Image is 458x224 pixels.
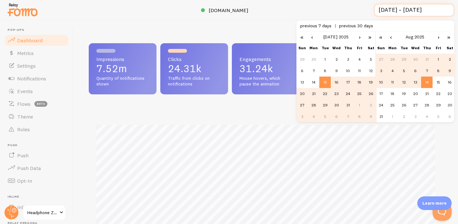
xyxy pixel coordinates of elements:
td: 20/07/2025 [296,88,308,99]
a: [DATE] [323,34,337,40]
td: 13/07/2025 [296,77,308,88]
span: Push [17,152,29,159]
td: 19/08/2025 [398,88,410,99]
span: Impressions [96,57,149,62]
td: 08/08/2025 [354,111,365,122]
td: 09/07/2025 [331,65,342,77]
td: 27/07/2025 [375,54,387,65]
td: 26/08/2025 [398,99,410,111]
a: Opt-In [4,174,69,187]
td: 13/08/2025 [410,77,421,88]
th: Fri [433,42,444,54]
a: Metrics [4,47,69,59]
span: Quantity of notifications shown [96,76,149,87]
td: 14/07/2025 [308,77,319,88]
a: ‹ [307,31,317,42]
td: 21/07/2025 [308,88,319,99]
span: Events [17,88,33,94]
span: Theme [17,113,33,120]
td: 09/08/2025 [444,65,455,77]
span: Inline [8,195,69,199]
td: 17/08/2025 [375,88,387,99]
span: Pop-ups [8,28,69,32]
span: previous 30 days [339,23,373,29]
a: Headphone Zone [23,205,66,220]
a: Push Data [4,162,69,174]
td: 30/07/2025 [331,99,342,111]
span: Inline [17,204,30,210]
a: Push [4,149,69,162]
td: 21/08/2025 [421,88,433,99]
td: 30/08/2025 [444,99,455,111]
a: 2025 [414,34,424,40]
span: Metrics [17,50,34,56]
td: 06/07/2025 [296,65,308,77]
td: 03/08/2025 [296,111,308,122]
a: Flows beta [4,98,69,110]
p: 31.24k [239,64,292,74]
th: Sun [296,42,308,54]
td: 09/08/2025 [365,111,377,122]
span: Push [8,143,69,147]
p: 7.52m [96,64,149,74]
span: beta [34,101,47,107]
td: 29/07/2025 [398,54,410,65]
span: Mouse hovers, which pause the animation [239,76,292,87]
td: 07/08/2025 [421,65,433,77]
td: 27/08/2025 [410,99,421,111]
a: 2025 [339,34,349,40]
td: 05/08/2025 [319,111,331,122]
a: ‹ [386,31,396,42]
a: « [296,31,307,42]
span: Rules [17,126,30,132]
div: Learn more [417,196,452,210]
td: 03/07/2025 [342,54,354,65]
p: Learn more [422,200,447,206]
th: Mon [308,42,319,54]
td: 12/07/2025 [365,65,377,77]
td: 07/08/2025 [342,111,354,122]
td: 02/07/2025 [331,54,342,65]
td: 26/07/2025 [365,88,377,99]
td: 23/08/2025 [444,88,455,99]
td: 14/08/2025 [421,77,433,88]
span: Headphone Zone [27,209,58,216]
td: 02/09/2025 [398,111,410,122]
a: › [434,31,443,42]
td: 17/07/2025 [342,77,354,88]
td: 22/07/2025 [319,88,331,99]
a: « [375,31,386,42]
td: 20/08/2025 [410,88,421,99]
td: 27/07/2025 [296,99,308,111]
td: 28/07/2025 [387,54,398,65]
a: Theme [4,110,69,123]
td: 18/07/2025 [354,77,365,88]
td: 04/08/2025 [308,111,319,122]
a: » [443,31,454,42]
td: 01/08/2025 [354,99,365,111]
td: 19/07/2025 [365,77,377,88]
img: fomo-relay-logo-orange.svg [7,2,38,18]
td: 10/08/2025 [375,77,387,88]
td: 08/07/2025 [319,65,331,77]
a: Events [4,85,69,98]
td: 01/08/2025 [433,54,444,65]
td: 22/08/2025 [433,88,444,99]
td: 07/07/2025 [308,65,319,77]
td: 30/07/2025 [410,54,421,65]
td: 15/07/2025 [319,77,331,88]
th: Wed [410,42,421,54]
a: › [355,31,364,42]
span: Push Data [17,165,41,171]
td: 06/08/2025 [410,65,421,77]
a: Settings [4,59,69,72]
td: 24/07/2025 [342,88,354,99]
td: 01/07/2025 [319,54,331,65]
a: Aug [406,34,413,40]
td: 05/09/2025 [433,111,444,122]
td: 11/07/2025 [354,65,365,77]
td: 31/08/2025 [375,111,387,122]
td: 06/08/2025 [331,111,342,122]
td: 02/08/2025 [365,99,377,111]
a: Dashboard [4,34,69,47]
